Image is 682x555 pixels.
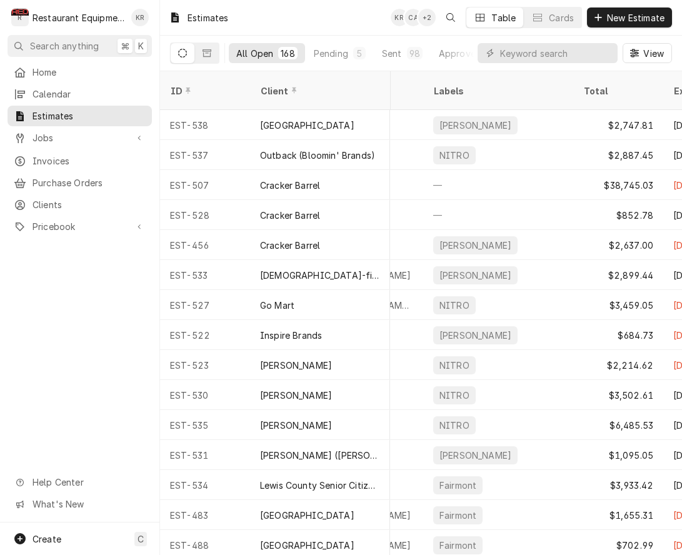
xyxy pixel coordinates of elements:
[260,299,294,312] div: Go Mart
[138,39,144,52] span: K
[404,9,422,26] div: CA
[418,9,436,26] div: + 2
[438,449,513,462] div: [PERSON_NAME]
[391,9,408,26] div: Kelli Robinette's Avatar
[573,440,663,470] div: $1,095.05
[314,47,348,60] div: Pending
[33,476,144,489] span: Help Center
[438,299,471,312] div: NITRO
[433,84,563,97] div: Labels
[33,497,144,511] span: What's New
[439,47,481,60] div: Approved
[573,320,663,350] div: $684.73
[260,359,332,372] div: [PERSON_NAME]
[33,87,146,101] span: Calendar
[8,472,152,492] a: Go to Help Center
[260,539,354,552] div: [GEOGRAPHIC_DATA]
[8,194,152,215] a: Clients
[236,47,273,60] div: All Open
[500,43,611,63] input: Keyword search
[8,127,152,148] a: Go to Jobs
[33,220,127,233] span: Pricebook
[160,500,250,530] div: EST-483
[573,260,663,290] div: $2,899.44
[160,260,250,290] div: EST-533
[573,470,663,500] div: $3,933.42
[573,110,663,140] div: $2,747.81
[438,539,478,552] div: Fairmont
[160,320,250,350] div: EST-522
[8,172,152,193] a: Purchase Orders
[260,269,380,282] div: [DEMOGRAPHIC_DATA]-fil-a Galleria
[573,200,663,230] div: $852.78
[573,500,663,530] div: $1,655.31
[170,84,238,97] div: ID
[573,230,663,260] div: $2,637.00
[404,9,422,26] div: Chrissy Adams's Avatar
[8,106,152,126] a: Estimates
[260,149,375,162] div: Outback (Bloomin' Brands)
[438,509,478,522] div: Fairmont
[33,11,124,24] div: Restaurant Equipment Diagnostics
[573,380,663,410] div: $3,502.61
[583,84,651,97] div: Total
[438,269,513,282] div: [PERSON_NAME]
[160,380,250,410] div: EST-530
[438,119,513,132] div: [PERSON_NAME]
[409,47,420,60] div: 98
[160,140,250,170] div: EST-537
[281,47,294,60] div: 168
[160,230,250,260] div: EST-456
[573,170,663,200] div: $38,745.03
[438,389,471,402] div: NITRO
[260,419,332,432] div: [PERSON_NAME]
[33,198,146,211] span: Clients
[356,47,363,60] div: 5
[641,47,666,60] span: View
[8,216,152,237] a: Go to Pricebook
[382,47,402,60] div: Sent
[33,131,127,144] span: Jobs
[33,534,61,544] span: Create
[30,39,99,52] span: Search anything
[8,494,152,514] a: Go to What's New
[438,329,513,342] div: [PERSON_NAME]
[160,470,250,500] div: EST-534
[260,479,380,492] div: Lewis County Senior Citizens Center, Inc.
[160,410,250,440] div: EST-535
[160,110,250,140] div: EST-538
[438,359,471,372] div: NITRO
[573,410,663,440] div: $6,485.53
[423,200,573,230] div: —
[441,7,461,27] button: Open search
[491,11,516,24] div: Table
[33,109,146,122] span: Estimates
[121,39,129,52] span: ⌘
[8,84,152,104] a: Calendar
[131,9,149,26] div: Kelli Robinette's Avatar
[260,449,380,462] div: [PERSON_NAME] ([PERSON_NAME])
[260,179,320,192] div: Cracker Barrel
[260,509,354,522] div: [GEOGRAPHIC_DATA]
[587,7,672,27] button: New Estimate
[33,66,146,79] span: Home
[573,350,663,380] div: $2,214.62
[11,9,29,26] div: Restaurant Equipment Diagnostics's Avatar
[8,62,152,82] a: Home
[138,532,144,546] span: C
[573,140,663,170] div: $2,887.45
[131,9,149,26] div: KR
[573,290,663,320] div: $3,459.05
[604,11,667,24] span: New Estimate
[260,209,320,222] div: Cracker Barrel
[8,151,152,171] a: Invoices
[160,350,250,380] div: EST-523
[391,9,408,26] div: KR
[260,84,378,97] div: Client
[33,154,146,167] span: Invoices
[623,43,672,63] button: View
[438,239,513,252] div: [PERSON_NAME]
[549,11,574,24] div: Cards
[160,440,250,470] div: EST-531
[438,419,471,432] div: NITRO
